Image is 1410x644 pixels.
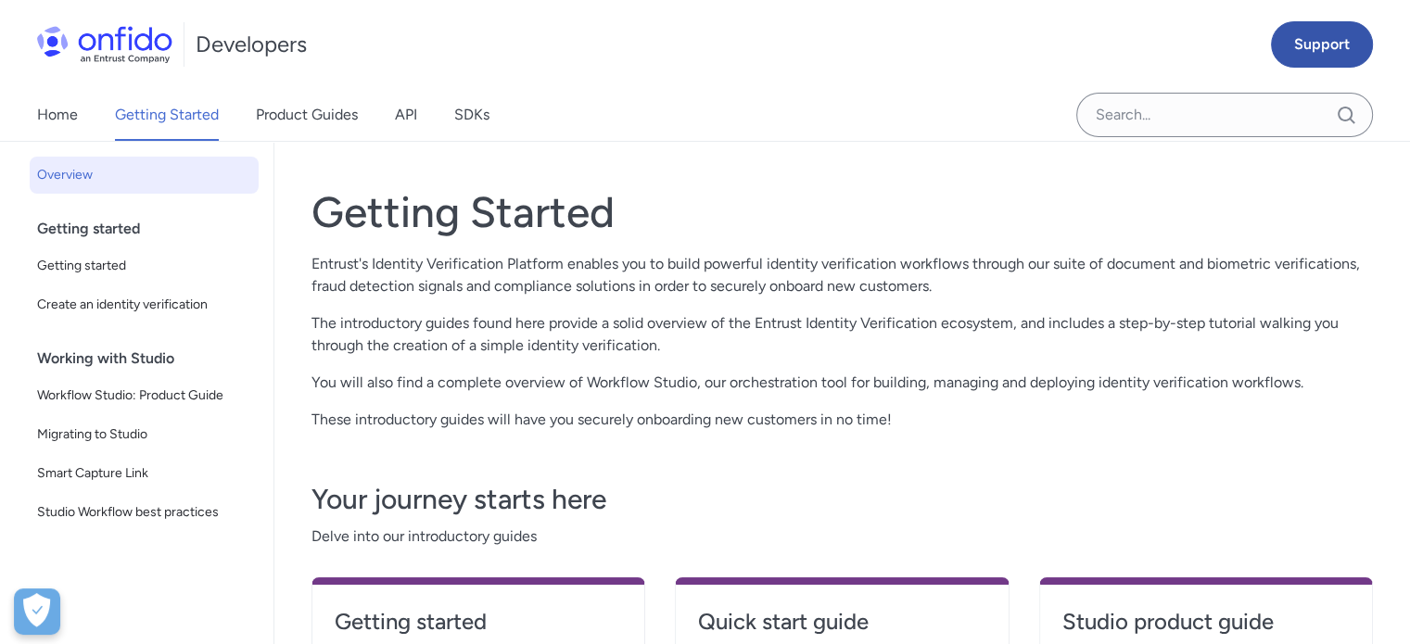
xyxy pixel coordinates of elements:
[37,255,251,277] span: Getting started
[37,164,251,186] span: Overview
[311,525,1373,548] span: Delve into our introductory guides
[311,481,1373,518] h3: Your journey starts here
[311,312,1373,357] p: The introductory guides found here provide a solid overview of the Entrust Identity Verification ...
[1062,607,1350,637] h4: Studio product guide
[30,377,259,414] a: Workflow Studio: Product Guide
[30,247,259,284] a: Getting started
[14,588,60,635] div: Cookie Preferences
[37,501,251,524] span: Studio Workflow best practices
[1076,93,1373,137] input: Onfido search input field
[14,588,60,635] button: Open Preferences
[311,253,1373,297] p: Entrust's Identity Verification Platform enables you to build powerful identity verification work...
[698,607,985,637] h4: Quick start guide
[454,89,489,141] a: SDKs
[37,423,251,446] span: Migrating to Studio
[37,26,172,63] img: Onfido Logo
[311,372,1373,394] p: You will also find a complete overview of Workflow Studio, our orchestration tool for building, m...
[311,409,1373,431] p: These introductory guides will have you securely onboarding new customers in no time!
[30,455,259,492] a: Smart Capture Link
[37,210,266,247] div: Getting started
[30,416,259,453] a: Migrating to Studio
[1271,21,1373,68] a: Support
[30,157,259,194] a: Overview
[37,294,251,316] span: Create an identity verification
[37,385,251,407] span: Workflow Studio: Product Guide
[115,89,219,141] a: Getting Started
[256,89,358,141] a: Product Guides
[395,89,417,141] a: API
[335,607,622,637] h4: Getting started
[37,340,266,377] div: Working with Studio
[37,462,251,485] span: Smart Capture Link
[196,30,307,59] h1: Developers
[30,494,259,531] a: Studio Workflow best practices
[30,286,259,323] a: Create an identity verification
[311,186,1373,238] h1: Getting Started
[37,89,78,141] a: Home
